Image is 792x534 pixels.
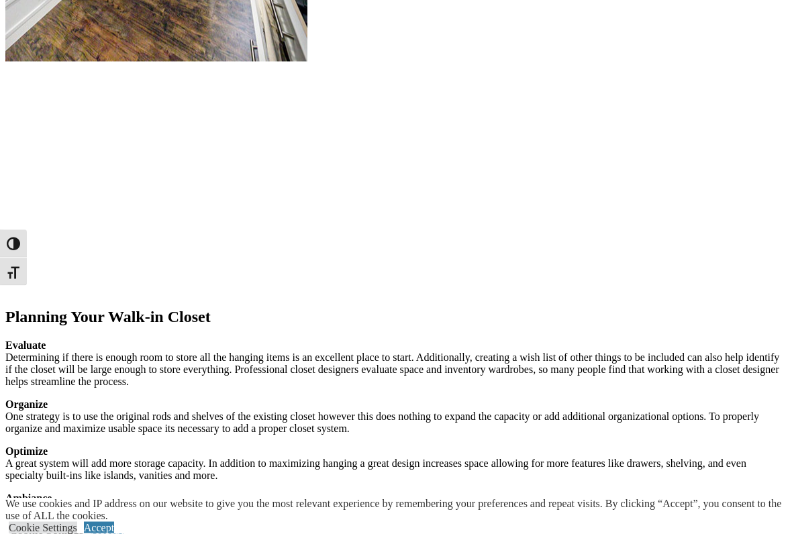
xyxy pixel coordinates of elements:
[5,498,792,522] div: We use cookies and IP address on our website to give you the most relevant experience by remember...
[5,339,46,351] strong: Evaluate
[5,398,48,410] strong: Organize
[5,339,787,388] p: Determining if there is enough room to store all the hanging items is an excellent place to start...
[5,492,787,529] p: Creating a complete space has become part of a modern walk-in. Including a focal point is one way...
[5,308,787,326] h2: Planning Your Walk-in Closet
[9,522,77,533] a: Cookie Settings
[5,398,787,435] p: One strategy is to use the original rods and shelves of the existing closet however this does not...
[5,445,48,457] strong: Optimize
[84,522,114,533] a: Accept
[5,445,787,482] p: A great system will add more storage capacity. In addition to maximizing hanging a great design i...
[5,492,52,504] strong: Ambiance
